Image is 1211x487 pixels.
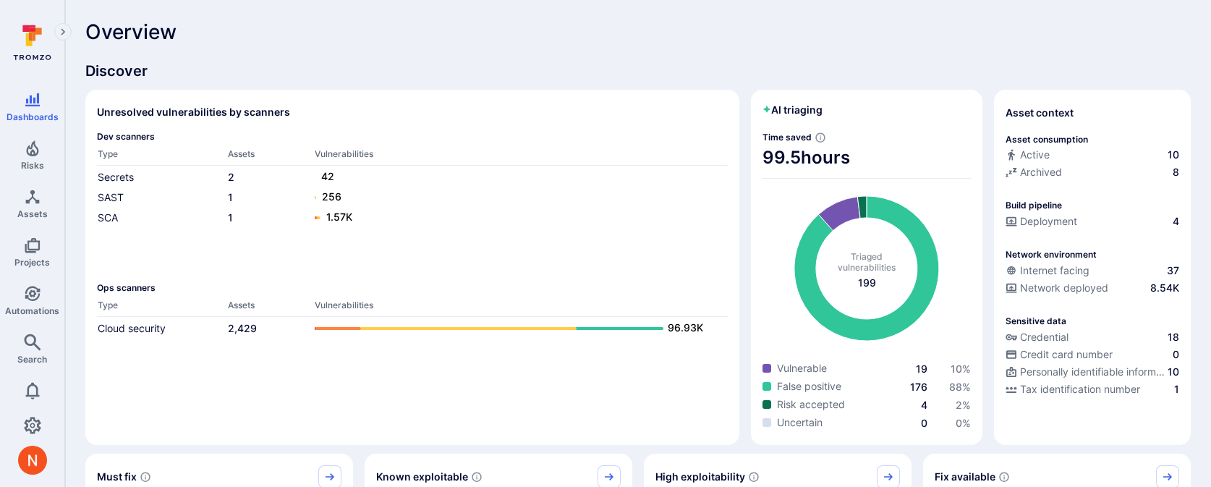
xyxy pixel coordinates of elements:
[1006,347,1113,362] div: Credit card number
[1006,382,1140,397] div: Tax identification number
[1020,263,1089,278] span: Internet facing
[921,399,927,411] span: 4
[21,160,44,171] span: Risks
[1006,214,1179,229] a: Deployment4
[1020,165,1062,179] span: Archived
[18,446,47,475] div: Neeren Patki
[97,282,728,293] span: Ops scanners
[1006,148,1179,162] a: Active10
[762,103,823,117] h2: AI triaging
[315,209,713,226] a: 1.57K
[1006,165,1179,179] a: Archived8
[1174,382,1179,397] span: 1
[322,190,341,203] text: 256
[315,169,713,186] a: 42
[956,417,971,429] a: 0%
[916,363,927,375] a: 19
[5,305,59,316] span: Automations
[97,105,290,119] h2: Unresolved vulnerabilities by scanners
[1006,249,1097,260] p: Network environment
[1006,106,1074,120] span: Asset context
[1020,148,1050,162] span: Active
[1006,281,1179,295] a: Network deployed8.54K
[227,148,314,166] th: Assets
[54,23,72,41] button: Expand navigation menu
[85,20,177,43] span: Overview
[97,470,137,484] span: Must fix
[1006,263,1179,281] div: Evidence that an asset is internet facing
[140,471,151,483] svg: Risk score >=40 , missed SLA
[1006,165,1062,179] div: Archived
[1006,134,1088,145] p: Asset consumption
[228,322,257,334] a: 2,429
[1006,347,1179,362] a: Credit card number0
[1168,148,1179,162] span: 10
[1006,263,1179,278] a: Internet facing37
[951,363,971,375] span: 10 %
[951,363,971,375] a: 10%
[17,354,47,365] span: Search
[949,381,971,393] span: 88 %
[1006,330,1068,344] div: Credential
[956,399,971,411] a: 2%
[668,321,703,334] text: 96.93K
[14,257,50,268] span: Projects
[777,379,841,394] span: False positive
[97,148,227,166] th: Type
[1168,365,1179,379] span: 10
[1167,263,1179,278] span: 37
[98,322,166,334] a: Cloud security
[956,399,971,411] span: 2 %
[815,132,826,143] svg: Estimated based on an average time of 30 mins needed to triage each vulnerability
[97,131,728,142] span: Dev scanners
[1173,214,1179,229] span: 4
[227,299,314,317] th: Assets
[98,191,124,203] a: SAST
[1006,148,1179,165] div: Commits seen in the last 180 days
[777,415,823,430] span: Uncertain
[1006,365,1165,379] div: Personally identifiable information (PII)
[655,470,745,484] span: High exploitability
[1006,330,1179,344] a: Credential18
[1006,200,1062,211] p: Build pipeline
[1173,165,1179,179] span: 8
[1006,281,1108,295] div: Network deployed
[858,276,876,290] span: total
[326,211,352,223] text: 1.57K
[376,470,468,484] span: Known exploitable
[921,417,927,429] a: 0
[1006,214,1077,229] div: Deployment
[1020,281,1108,295] span: Network deployed
[1020,214,1077,229] span: Deployment
[762,132,812,143] span: Time saved
[1006,148,1050,162] div: Active
[58,26,68,38] i: Expand navigation menu
[998,471,1010,483] svg: Vulnerabilities with fix available
[956,417,971,429] span: 0 %
[748,471,760,483] svg: EPSS score ≥ 0.7
[1006,365,1179,379] a: Personally identifiable information (PII)10
[1006,382,1179,399] div: Evidence indicative of processing tax identification numbers
[949,381,971,393] a: 88%
[1006,214,1179,232] div: Configured deployment pipeline
[910,381,927,393] a: 176
[1150,281,1179,295] span: 8.54K
[935,470,995,484] span: Fix available
[1006,347,1179,365] div: Evidence indicative of processing credit card numbers
[1020,330,1068,344] span: Credential
[838,251,896,273] span: Triaged vulnerabilities
[1006,316,1066,326] p: Sensitive data
[1006,165,1179,182] div: Code repository is archived
[1006,263,1089,278] div: Internet facing
[777,397,845,412] span: Risk accepted
[97,299,227,317] th: Type
[1020,365,1165,379] span: Personally identifiable information (PII)
[1020,382,1140,397] span: Tax identification number
[228,211,233,224] a: 1
[1168,330,1179,344] span: 18
[777,361,827,376] span: Vulnerable
[1020,347,1113,362] span: Credit card number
